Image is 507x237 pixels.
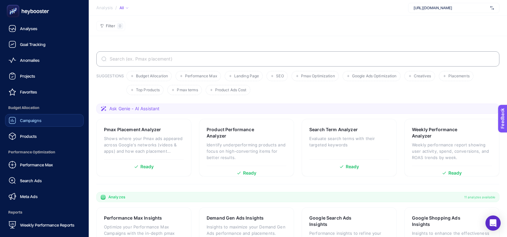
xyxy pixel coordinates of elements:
p: Weekly performance report showing user activity, spend, conversions, and ROAS trends by week. [412,142,492,161]
span: Performance Max [20,162,53,167]
a: Weekly Performance AnalyzerWeekly performance report showing user activity, spend, conversions, a... [404,119,499,176]
span: Budget Allocation [136,74,168,79]
a: Pmax Placement AnalyzerShows where your Pmax ads appeared across Google's networks (videos & apps... [96,119,191,176]
span: Budget Allocation [5,101,84,114]
span: Pmax Optimization [301,74,335,79]
a: Analyses [5,22,84,35]
span: Feedback [4,2,24,7]
span: Ready [448,171,462,175]
span: Placements [448,74,470,79]
span: Meta Ads [20,194,38,199]
button: Filter0 [96,21,125,31]
span: Top Products [136,88,160,93]
span: Performance Optimization [5,146,84,158]
p: Shows where your Pmax ads appeared across Google's networks (videos & apps) and how each placemen... [104,135,184,154]
p: Insights to maximize your Demand Gen Ads performance and placements. [207,224,286,236]
span: Filter [106,24,115,29]
span: Creatives [414,74,431,79]
span: Product Ads Cost [215,88,247,93]
a: Campaigns [5,114,84,127]
span: Analysis [96,5,113,10]
span: Favorites [20,89,37,94]
span: Analyzes [108,195,125,200]
span: SEO [276,74,284,79]
a: Favorites [5,86,84,98]
a: Meta Ads [5,190,84,203]
a: Product Performance AnalyzerIdentify underperforming products and focus on high-converting items ... [199,119,294,176]
h3: Search Term Analyzer [309,126,358,133]
input: Search [108,56,494,61]
span: [URL][DOMAIN_NAME] [414,5,488,10]
a: Weekly Performance Reports [5,219,84,231]
p: Evaluate search terms with their targeted keywords [309,135,389,148]
a: Products [5,130,84,143]
span: Products [20,134,37,139]
a: Search Term AnalyzerEvaluate search terms with their targeted keywordsReady [302,119,397,176]
span: Ready [346,164,359,169]
span: / [115,5,117,10]
h3: Product Performance Analyzer [207,126,267,139]
span: Goal Tracking [20,42,46,47]
h3: Demand Gen Ads Insights [207,215,264,221]
span: Pmax terms [177,88,198,93]
h3: Weekly Performance Analyzer [412,126,472,139]
a: Anomalies [5,54,84,67]
p: Identify underperforming products and focus on high-converting items for better results. [207,142,286,161]
span: Weekly Performance Reports [20,222,74,227]
span: 11 analyzes available [464,195,495,200]
span: Search Ads [20,178,42,183]
span: Campaigns [20,118,42,123]
span: 0 [119,23,121,29]
div: All [119,5,128,10]
a: Goal Tracking [5,38,84,51]
span: Landing Page [234,74,259,79]
a: Performance Max [5,158,84,171]
span: Google Ads Optimization [352,74,397,79]
span: Ready [140,164,154,169]
span: Performance Max [185,74,217,79]
img: svg%3e [490,5,494,11]
h3: Pmax Placement Analyzer [104,126,161,133]
a: Projects [5,70,84,82]
span: Anomalies [20,58,40,63]
h3: Google Search Ads Insights [309,215,369,227]
h3: Google Shopping Ads Insights [412,215,472,227]
div: Open Intercom Messenger [485,215,501,231]
a: Search Ads [5,174,84,187]
span: Reports [5,206,84,219]
span: Ask Genie - AI Assistant [109,106,159,112]
span: Projects [20,74,35,79]
h3: Performance Max Insights [104,215,162,221]
h3: SUGGESTIONS [96,74,124,95]
span: Analyses [20,26,37,31]
span: Ready [243,171,257,175]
